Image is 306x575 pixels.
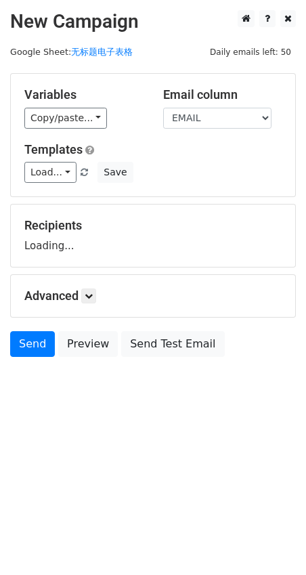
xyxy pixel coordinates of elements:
[205,45,296,60] span: Daily emails left: 50
[10,47,133,57] small: Google Sheet:
[24,87,143,102] h5: Variables
[10,10,296,33] h2: New Campaign
[121,331,224,357] a: Send Test Email
[24,162,76,183] a: Load...
[71,47,133,57] a: 无标题电子表格
[24,218,282,233] h5: Recipients
[24,142,83,156] a: Templates
[163,87,282,102] h5: Email column
[205,47,296,57] a: Daily emails left: 50
[58,331,118,357] a: Preview
[24,289,282,303] h5: Advanced
[24,218,282,253] div: Loading...
[97,162,133,183] button: Save
[10,331,55,357] a: Send
[24,108,107,129] a: Copy/paste...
